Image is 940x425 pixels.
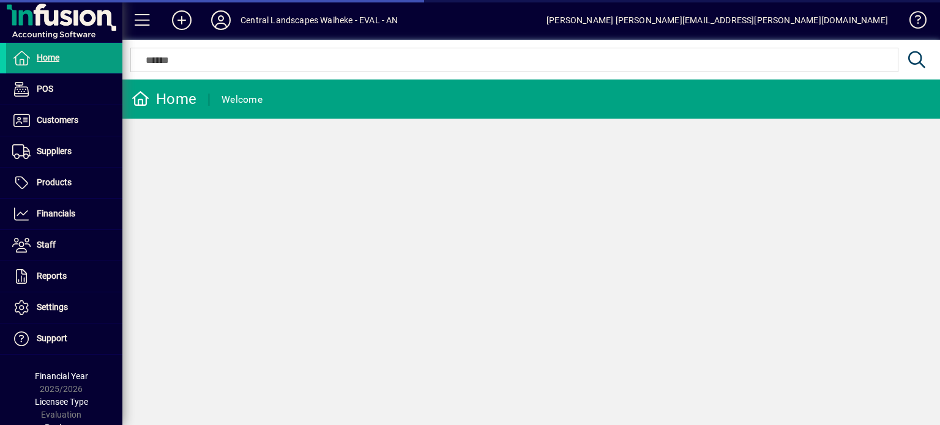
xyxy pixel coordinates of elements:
span: Staff [37,240,56,249]
a: Suppliers [6,136,122,167]
div: Welcome [222,90,263,109]
span: Financials [37,209,75,218]
span: Products [37,177,72,187]
button: Add [162,9,201,31]
span: Home [37,53,59,62]
div: Central Landscapes Waiheke - EVAL - AN [241,10,398,30]
a: Products [6,168,122,198]
a: Reports [6,261,122,292]
a: Customers [6,105,122,136]
a: Support [6,323,122,354]
a: Knowledge Base [900,2,925,42]
span: Reports [37,271,67,281]
a: Staff [6,230,122,261]
span: Settings [37,302,68,312]
a: Financials [6,199,122,229]
a: Settings [6,292,122,323]
span: Customers [37,115,78,125]
button: Profile [201,9,241,31]
div: [PERSON_NAME] [PERSON_NAME][EMAIL_ADDRESS][PERSON_NAME][DOMAIN_NAME] [546,10,888,30]
span: Licensee Type [35,397,88,407]
div: Home [132,89,196,109]
span: Financial Year [35,371,88,381]
span: Suppliers [37,146,72,156]
a: POS [6,74,122,105]
span: Support [37,333,67,343]
span: POS [37,84,53,94]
